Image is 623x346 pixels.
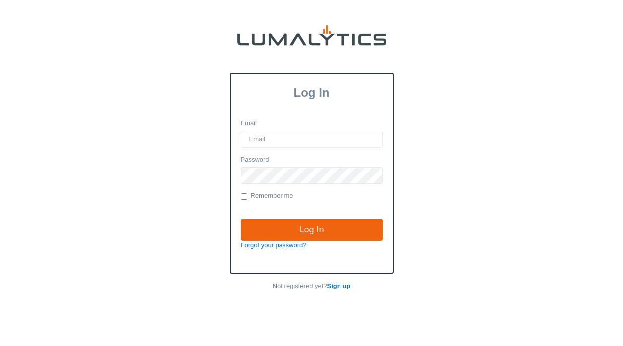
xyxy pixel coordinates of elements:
label: Password [241,155,269,165]
input: Remember me [241,193,247,200]
img: lumalytics-black-e9b537c871f77d9ce8d3a6940f85695cd68c596e3f819dc492052d1098752254.png [237,25,386,46]
h3: Log In [231,86,393,100]
a: Sign up [327,282,351,289]
input: Email [241,131,383,148]
label: Email [241,119,257,128]
p: Not registered yet? [230,282,394,291]
input: Log In [241,219,383,241]
a: Forgot your password? [241,241,307,249]
label: Remember me [241,191,293,201]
